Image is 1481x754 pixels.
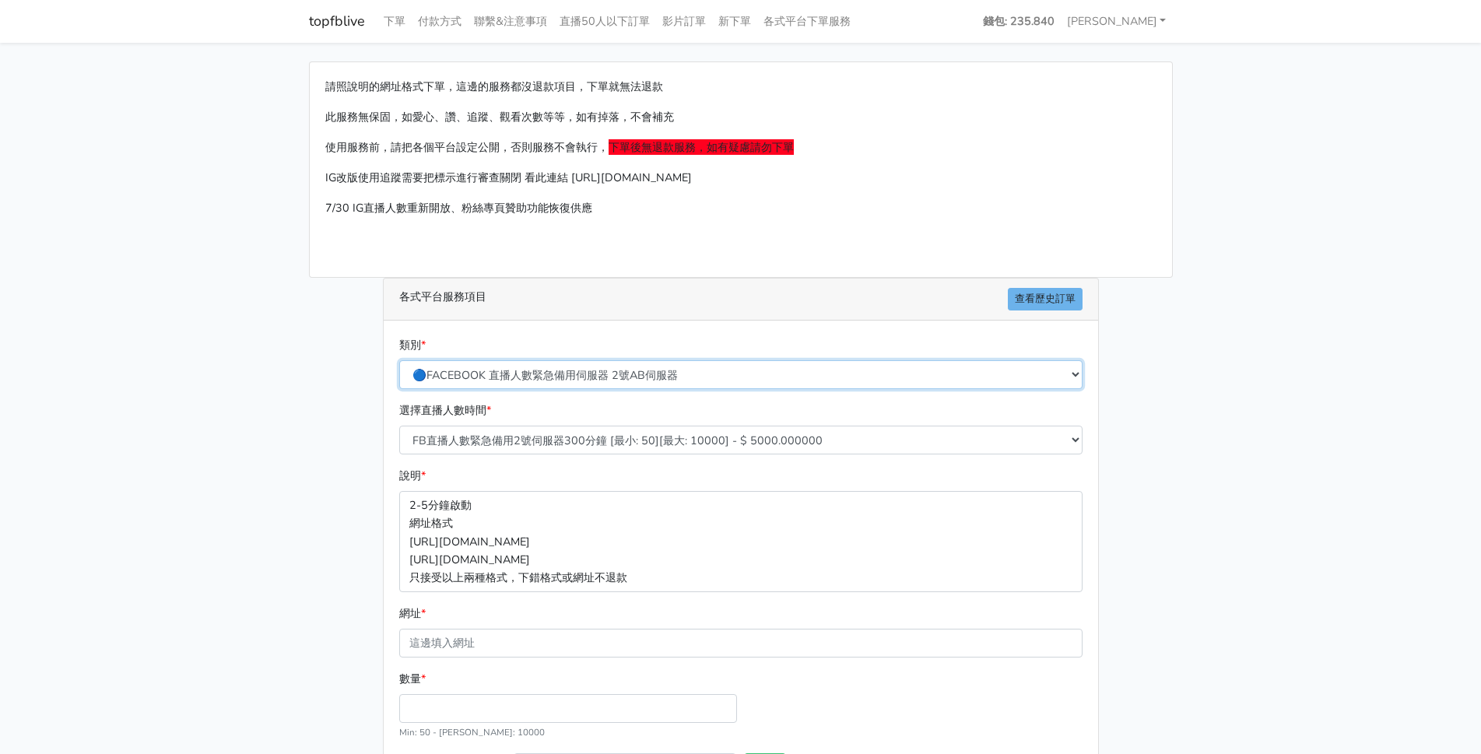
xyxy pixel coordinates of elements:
small: Min: 50 - [PERSON_NAME]: 10000 [399,726,545,738]
strong: 錢包: 235.840 [983,13,1055,29]
a: 影片訂單 [656,6,712,37]
div: 各式平台服務項目 [384,279,1098,321]
a: topfblive [309,6,365,37]
a: [PERSON_NAME] [1061,6,1173,37]
label: 網址 [399,605,426,622]
a: 聯繫&注意事項 [468,6,553,37]
a: 直播50人以下訂單 [553,6,656,37]
p: 請照說明的網址格式下單，這邊的服務都沒退款項目，下單就無法退款 [325,78,1156,96]
p: 2-5分鐘啟動 網址格式 [URL][DOMAIN_NAME] [URL][DOMAIN_NAME] 只接受以上兩種格式，下錯格式或網址不退款 [399,491,1083,591]
a: 各式平台下單服務 [757,6,857,37]
p: 使用服務前，請把各個平台設定公開，否則服務不會執行， [325,139,1156,156]
a: 新下單 [712,6,757,37]
label: 數量 [399,670,426,688]
p: 7/30 IG直播人數重新開放、粉絲專頁贊助功能恢復供應 [325,199,1156,217]
label: 說明 [399,467,426,485]
label: 類別 [399,336,426,354]
a: 錢包: 235.840 [977,6,1061,37]
a: 下單 [377,6,412,37]
p: 此服務無保固，如愛心、讚、追蹤、觀看次數等等，如有掉落，不會補充 [325,108,1156,126]
span: 下單後無退款服務，如有疑慮請勿下單 [609,139,794,155]
label: 選擇直播人數時間 [399,402,491,419]
a: 付款方式 [412,6,468,37]
a: 查看歷史訂單 [1008,288,1083,310]
p: IG改版使用追蹤需要把標示進行審查關閉 看此連結 [URL][DOMAIN_NAME] [325,169,1156,187]
input: 這邊填入網址 [399,629,1083,658]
